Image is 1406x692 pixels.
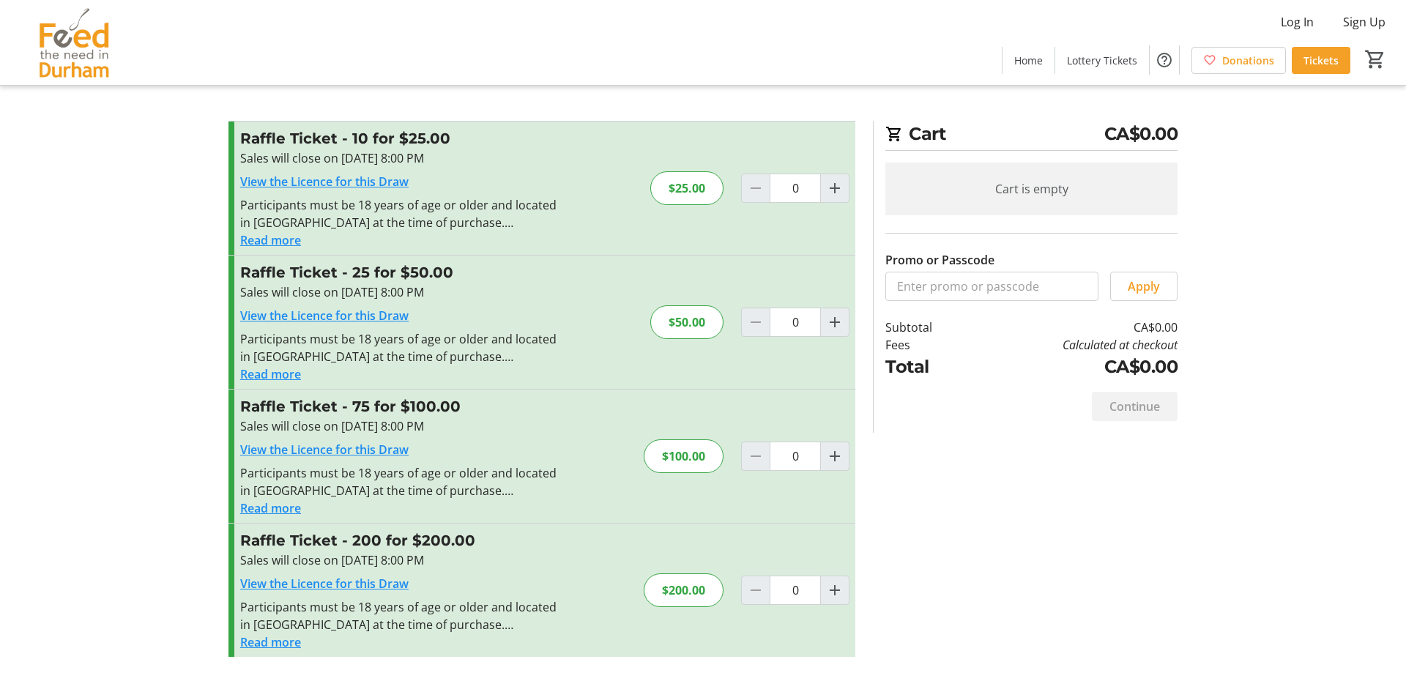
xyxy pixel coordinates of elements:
[1014,53,1043,68] span: Home
[240,598,560,633] div: Participants must be 18 years of age or older and located in [GEOGRAPHIC_DATA] at the time of pur...
[240,308,409,324] a: View the Licence for this Draw
[885,354,970,380] td: Total
[885,319,970,336] td: Subtotal
[1362,46,1388,72] button: Cart
[1303,53,1339,68] span: Tickets
[970,319,1178,336] td: CA$0.00
[885,336,970,354] td: Fees
[1067,53,1137,68] span: Lottery Tickets
[770,308,821,337] input: Raffle Ticket Quantity
[1292,47,1350,74] a: Tickets
[821,308,849,336] button: Increment by one
[1281,13,1314,31] span: Log In
[770,442,821,471] input: Raffle Ticket Quantity
[821,174,849,202] button: Increment by one
[1104,121,1178,147] span: CA$0.00
[644,439,724,473] div: $100.00
[821,442,849,470] button: Increment by one
[970,336,1178,354] td: Calculated at checkout
[885,163,1178,215] div: Cart is empty
[770,174,821,203] input: Raffle Ticket Quantity
[240,464,560,499] div: Participants must be 18 years of age or older and located in [GEOGRAPHIC_DATA] at the time of pur...
[1003,47,1054,74] a: Home
[1150,45,1179,75] button: Help
[240,127,560,149] h3: Raffle Ticket - 10 for $25.00
[650,305,724,339] div: $50.00
[240,576,409,592] a: View the Licence for this Draw
[1343,13,1385,31] span: Sign Up
[240,330,560,365] div: Participants must be 18 years of age or older and located in [GEOGRAPHIC_DATA] at the time of pur...
[770,576,821,605] input: Raffle Ticket Quantity
[885,251,994,269] label: Promo or Passcode
[644,573,724,607] div: $200.00
[1110,272,1178,301] button: Apply
[240,551,560,569] div: Sales will close on [DATE] 8:00 PM
[240,442,409,458] a: View the Licence for this Draw
[240,395,560,417] h3: Raffle Ticket - 75 for $100.00
[970,354,1178,380] td: CA$0.00
[885,121,1178,151] h2: Cart
[240,417,560,435] div: Sales will close on [DATE] 8:00 PM
[240,261,560,283] h3: Raffle Ticket - 25 for $50.00
[885,272,1098,301] input: Enter promo or passcode
[240,174,409,190] a: View the Licence for this Draw
[240,196,560,231] div: Participants must be 18 years of age or older and located in [GEOGRAPHIC_DATA] at the time of pur...
[240,499,301,517] button: Read more
[1055,47,1149,74] a: Lottery Tickets
[240,231,301,249] button: Read more
[240,283,560,301] div: Sales will close on [DATE] 8:00 PM
[240,529,560,551] h3: Raffle Ticket - 200 for $200.00
[650,171,724,205] div: $25.00
[821,576,849,604] button: Increment by one
[1191,47,1286,74] a: Donations
[240,365,301,383] button: Read more
[1128,278,1160,295] span: Apply
[240,149,560,167] div: Sales will close on [DATE] 8:00 PM
[1331,10,1397,34] button: Sign Up
[9,6,139,79] img: Feed the Need in Durham's Logo
[1222,53,1274,68] span: Donations
[240,633,301,651] button: Read more
[1269,10,1325,34] button: Log In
